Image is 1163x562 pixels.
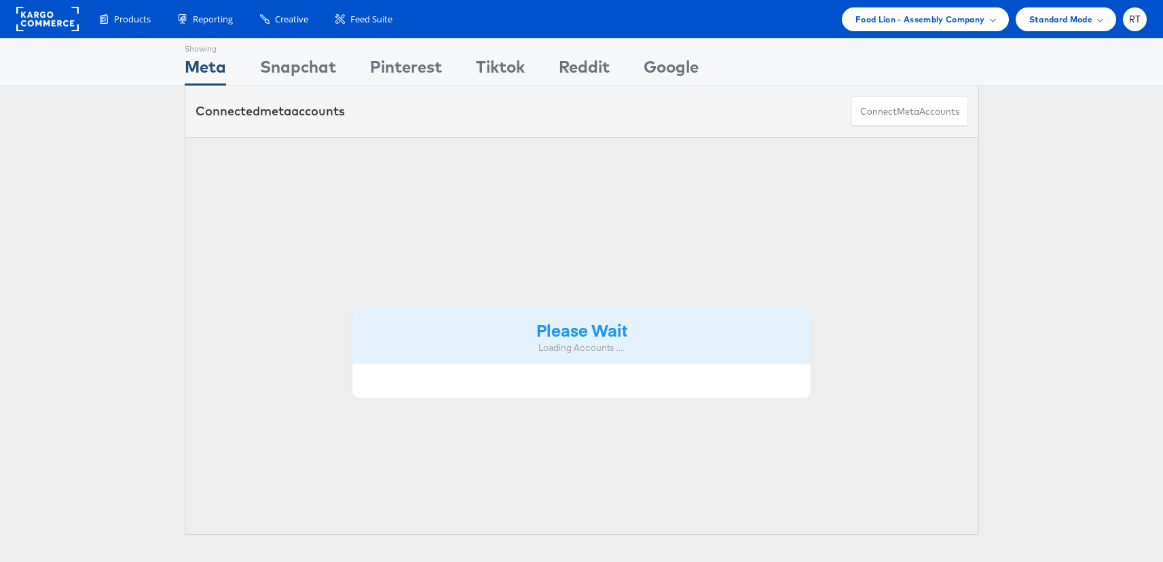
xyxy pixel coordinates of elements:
[114,13,151,26] span: Products
[536,318,627,341] strong: Please Wait
[851,96,968,127] button: ConnectmetaAccounts
[559,55,610,86] div: Reddit
[476,55,525,86] div: Tiktok
[897,105,919,118] span: meta
[1029,12,1092,26] span: Standard Mode
[196,102,345,120] div: Connected accounts
[1129,15,1141,24] span: RT
[193,13,233,26] span: Reporting
[185,55,226,86] div: Meta
[260,103,291,119] span: meta
[185,39,226,55] div: Showing
[644,55,699,86] div: Google
[363,341,801,354] div: Loading Accounts ....
[350,13,392,26] span: Feed Suite
[855,12,985,26] span: Food Lion - Assembly Company
[260,55,336,86] div: Snapchat
[275,13,308,26] span: Creative
[370,55,442,86] div: Pinterest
